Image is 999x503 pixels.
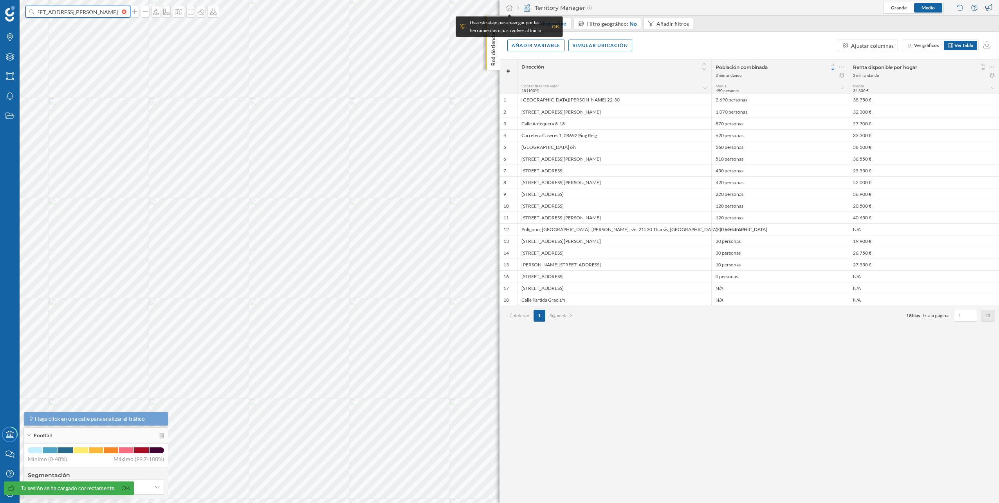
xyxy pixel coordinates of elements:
[16,5,43,13] span: Soporte
[517,235,711,247] div: [STREET_ADDRESS][PERSON_NAME]
[711,94,849,106] div: 2.690 personas
[629,20,637,28] div: No
[711,235,849,247] div: 30 personas
[716,83,727,88] span: Media
[711,247,849,259] div: 30 personas
[21,484,115,492] div: Tu sesión se ha cargado correctamente.
[517,282,711,294] div: [STREET_ADDRESS]
[517,223,711,235] div: Polígono, [GEOGRAPHIC_DATA]. [PERSON_NAME], s/n, 21530 Tharsis, [GEOGRAPHIC_DATA], [GEOGRAPHIC_DATA]
[503,226,509,233] div: 12
[517,270,711,282] div: [STREET_ADDRESS]
[119,484,132,493] a: Ok
[711,294,849,306] div: N/A
[711,129,849,141] div: 620 personas
[521,64,544,70] span: Dirección
[503,132,506,139] div: 4
[849,200,999,212] div: 20.500 €
[716,88,739,93] span: 490 personas
[517,94,711,106] div: [GEOGRAPHIC_DATA][PERSON_NAME] 22-30
[503,238,509,244] div: 13
[503,250,509,256] div: 14
[711,106,849,118] div: 1.070 personas
[711,153,849,165] div: 510 personas
[711,141,849,153] div: 560 personas
[517,176,711,188] div: [STREET_ADDRESS][PERSON_NAME]
[849,188,999,200] div: 36.900 €
[523,4,531,12] img: territory-manager.svg
[711,282,849,294] div: N/A
[517,200,711,212] div: [STREET_ADDRESS]
[114,455,164,463] span: Máximo (99,7-100%)
[849,223,999,235] div: N/A
[503,273,509,280] div: 16
[503,67,513,74] span: #
[517,212,711,223] div: [STREET_ADDRESS][PERSON_NAME]
[517,188,711,200] div: [STREET_ADDRESS]
[716,72,742,78] div: 3 min andando
[5,6,15,22] img: Geoblink Logo
[912,313,920,318] span: filas
[503,168,506,174] div: 7
[853,88,869,93] span: 34.800 €
[711,188,849,200] div: 220 personas
[849,129,999,141] div: 33.300 €
[517,153,711,165] div: [STREET_ADDRESS][PERSON_NAME]
[849,247,999,259] div: 26.750 €
[711,176,849,188] div: 420 personas
[503,144,506,150] div: 5
[849,259,999,270] div: 27.550 €
[711,270,849,282] div: 0 personas
[517,4,592,12] div: Territory Manager
[503,109,506,115] div: 2
[521,88,539,93] span: 18 (100%)
[517,294,711,306] div: Calle Partida Grao s/n
[470,19,548,34] div: Usa este atajo para navegar por las herramientas o para volver al Inicio.
[34,432,52,439] span: Footfall
[914,42,939,48] span: Ver gráficos
[849,282,999,294] div: N/A
[853,72,879,78] div: 3 min andando
[517,165,711,176] div: [STREET_ADDRESS]
[503,121,506,127] div: 3
[849,294,999,306] div: N/A
[503,179,506,186] div: 8
[906,313,912,318] span: 18
[503,97,506,103] div: 1
[956,312,975,320] input: 1
[503,262,509,268] div: 15
[921,5,935,11] span: Medio
[503,203,509,209] div: 10
[711,118,849,129] div: 870 personas
[586,20,628,27] span: Filtro geográfico:
[849,212,999,223] div: 40.650 €
[503,191,506,197] div: 9
[849,176,999,188] div: 52.000 €
[849,141,999,153] div: 38.500 €
[503,215,509,221] div: 11
[656,20,689,28] div: Añadir filtros
[517,141,711,153] div: [GEOGRAPHIC_DATA] s/n
[489,27,497,66] p: Red de tiendas
[849,235,999,247] div: 19.900 €
[853,83,864,88] span: Media
[849,270,999,282] div: N/A
[517,118,711,129] div: Calle Antequera 8-18
[28,455,67,463] span: Mínimo (0-40%)
[711,223,849,235] div: 100 personas
[849,94,999,106] div: 38.750 €
[503,156,506,162] div: 6
[849,165,999,176] div: 25.550 €
[711,259,849,270] div: 10 personas
[521,83,559,88] span: Contar filas con valor
[503,297,509,303] div: 18
[517,259,711,270] div: [PERSON_NAME][STREET_ADDRESS]
[711,212,849,223] div: 120 personas
[891,5,907,11] span: Grande
[503,285,509,291] div: 17
[849,106,999,118] div: 32.300 €
[923,312,950,319] span: Ir a la página:
[954,42,973,48] span: Ver tabla
[716,64,768,70] span: Población combinada
[849,118,999,129] div: 57.700 €
[28,471,164,479] h4: Segmentación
